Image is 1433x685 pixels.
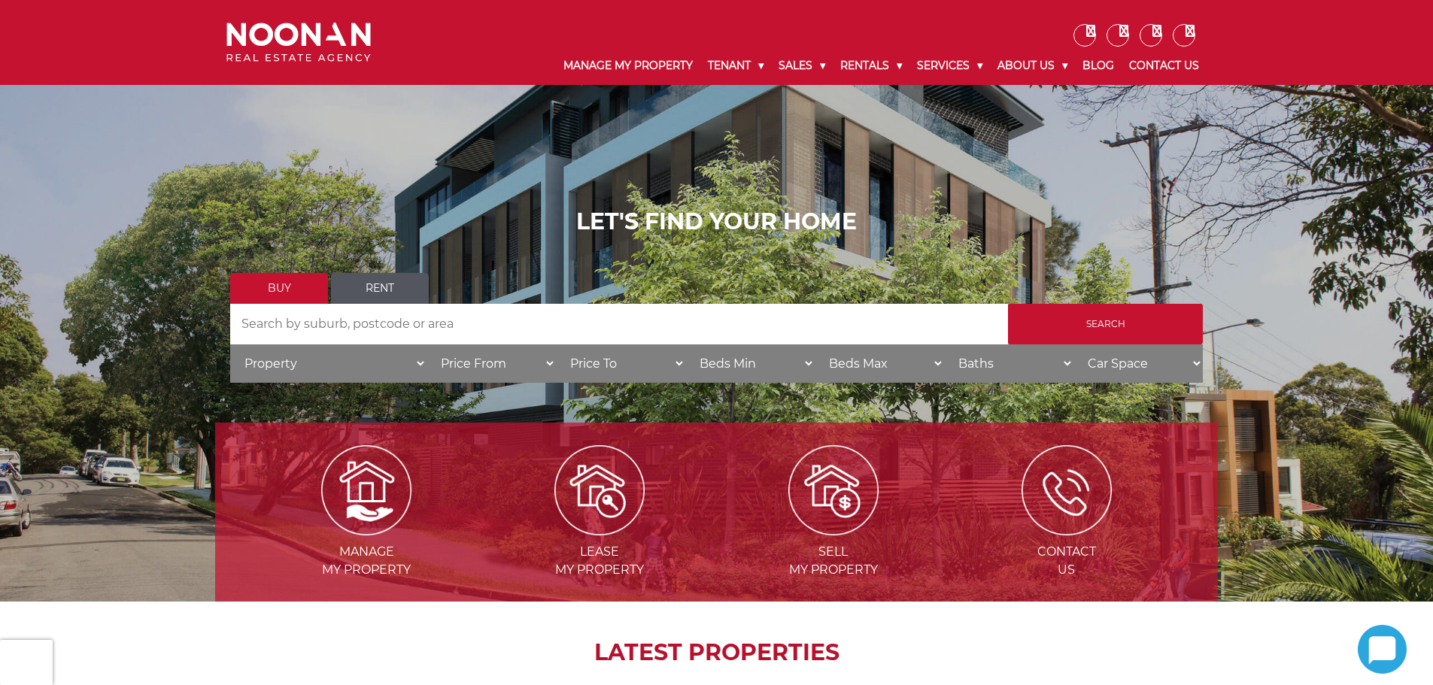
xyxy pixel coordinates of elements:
a: Rent [331,273,429,304]
img: ICONS [1022,445,1112,535]
a: ContactUs [952,482,1182,577]
a: Blog [1075,47,1122,85]
span: Contact Us [952,543,1182,579]
a: Buy [230,273,328,304]
a: Services [909,47,990,85]
a: Managemy Property [251,482,481,577]
input: Search by suburb, postcode or area [230,304,1008,344]
a: Rentals [833,47,909,85]
h1: LET'S FIND YOUR HOME [230,208,1203,235]
a: Manage My Property [556,47,700,85]
a: About Us [990,47,1075,85]
a: Sales [771,47,833,85]
span: Sell my Property [718,543,949,579]
img: Noonan Real Estate Agency [226,23,371,62]
a: Leasemy Property [484,482,715,577]
a: Sellmy Property [718,482,949,577]
span: Lease my Property [484,543,715,579]
a: Contact Us [1122,47,1207,85]
h2: LATEST PROPERTIES [253,639,1180,666]
input: Search [1008,304,1203,344]
img: Sell my property [788,445,879,535]
a: Tenant [700,47,771,85]
img: Lease my property [554,445,645,535]
img: Manage my Property [321,445,411,535]
span: Manage my Property [251,543,481,579]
